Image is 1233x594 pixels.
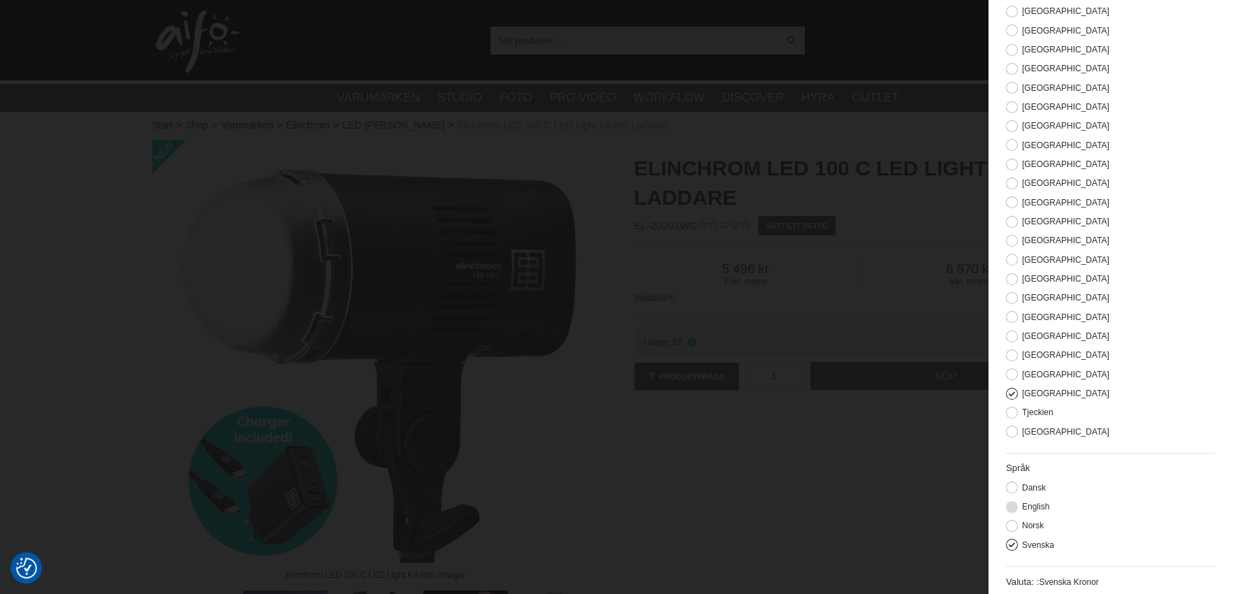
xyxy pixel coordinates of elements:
img: logo.png [156,10,240,73]
div: Elinchrom LED 100 C LED Light Kit with charger [274,563,477,587]
label: Svenska [1018,540,1054,550]
input: Sök produkter ... [490,29,779,50]
a: Sätt ett betyg [758,216,836,236]
a: Elinchrom [286,118,330,133]
span: > [333,118,339,133]
a: Studio [437,89,482,107]
h2: Språk [1006,462,1215,475]
label: [GEOGRAPHIC_DATA] [1018,45,1109,55]
label: [GEOGRAPHIC_DATA] [1018,389,1109,398]
img: Elinchrom LED 100 C LED Light Kit with charger [152,140,599,587]
span: > [176,118,182,133]
label: [GEOGRAPHIC_DATA] [1018,293,1109,303]
span: Inkl. moms [858,277,1081,287]
label: [GEOGRAPHIC_DATA] [1018,427,1109,437]
span: 12 [672,337,683,347]
a: Produktfråga [634,363,739,391]
span: Exkl. moms [634,277,858,287]
a: Pro Video [550,89,615,107]
a: Outlet [852,89,898,107]
a: Workflow [633,89,704,107]
span: 6 870 [858,261,1081,277]
label: [GEOGRAPHIC_DATA] [1018,236,1109,245]
label: [GEOGRAPHIC_DATA] [1018,255,1109,265]
label: [GEOGRAPHIC_DATA] [1018,6,1109,16]
button: Samtyckesinställningar [16,556,37,581]
span: > [277,118,282,133]
label: English [1018,502,1049,512]
label: [GEOGRAPHIC_DATA] [1018,350,1109,360]
label: [GEOGRAPHIC_DATA] [1018,178,1109,188]
label: [GEOGRAPHIC_DATA] [1018,198,1109,208]
h1: Elinchrom LED 100 C LED Light Kit inkl Laddare [634,154,1081,212]
label: Dansk [1018,483,1046,493]
label: [GEOGRAPHIC_DATA] [1018,370,1109,379]
img: Revisit consent button [16,558,37,579]
a: Varumärken [337,89,420,107]
span: EL-20201WC [634,219,697,231]
span: Svenska Kronor [1039,577,1098,587]
label: [GEOGRAPHIC_DATA] [1018,274,1109,284]
label: [GEOGRAPHIC_DATA] [1018,312,1109,322]
span: I lager [643,337,669,347]
a: Köp [810,362,1081,390]
label: Tjeckien [1018,407,1053,417]
label: [GEOGRAPHIC_DATA] [1018,83,1109,93]
a: Start [152,118,173,133]
span: Elinchrom LED 100 C LED Light Kit inkl Laddare [457,118,666,133]
label: [GEOGRAPHIC_DATA] [1018,26,1109,36]
label: [GEOGRAPHIC_DATA] [1018,102,1109,112]
label: [GEOGRAPHIC_DATA] [1018,217,1109,226]
label: Valuta: : [1006,577,1039,587]
span: > [448,118,453,133]
span: 5 496 [634,261,858,277]
a: Discover [722,89,784,107]
a: Hyra [801,89,834,107]
label: [GEOGRAPHIC_DATA] [1018,331,1109,341]
span: SEK [657,293,674,303]
a: LED [PERSON_NAME] [342,118,444,133]
a: Foto [499,89,532,107]
label: [GEOGRAPHIC_DATA] [1018,121,1109,131]
span: Valuta [634,293,657,303]
label: [GEOGRAPHIC_DATA] [1018,159,1109,169]
label: [GEOGRAPHIC_DATA] [1018,140,1109,150]
label: Norsk [1018,521,1044,530]
a: Varumärken [221,118,273,133]
i: I lager [685,337,697,347]
a: Shop [185,118,208,133]
span: > [212,118,217,133]
div: Kundbetyg: 0 [697,219,750,233]
label: [GEOGRAPHIC_DATA] [1018,64,1109,73]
